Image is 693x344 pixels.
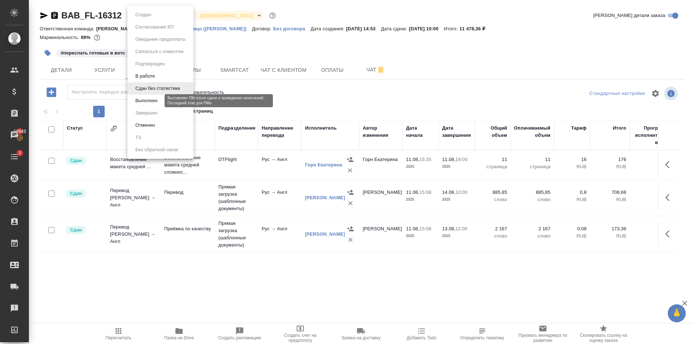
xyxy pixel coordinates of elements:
[133,35,188,43] button: Ожидание предоплаты
[133,109,160,117] button: Завершен
[133,72,157,80] button: В работе
[133,134,143,141] button: ТЗ
[133,11,153,19] button: Создан
[133,48,186,56] button: Связаться с клиентом
[133,84,182,92] button: Сдан без статистики
[133,23,176,31] button: Согласование КП
[133,121,157,129] button: Отменен
[133,60,167,68] button: Подтвержден
[133,97,160,105] button: Выполнен
[133,146,180,154] button: Без обратной связи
